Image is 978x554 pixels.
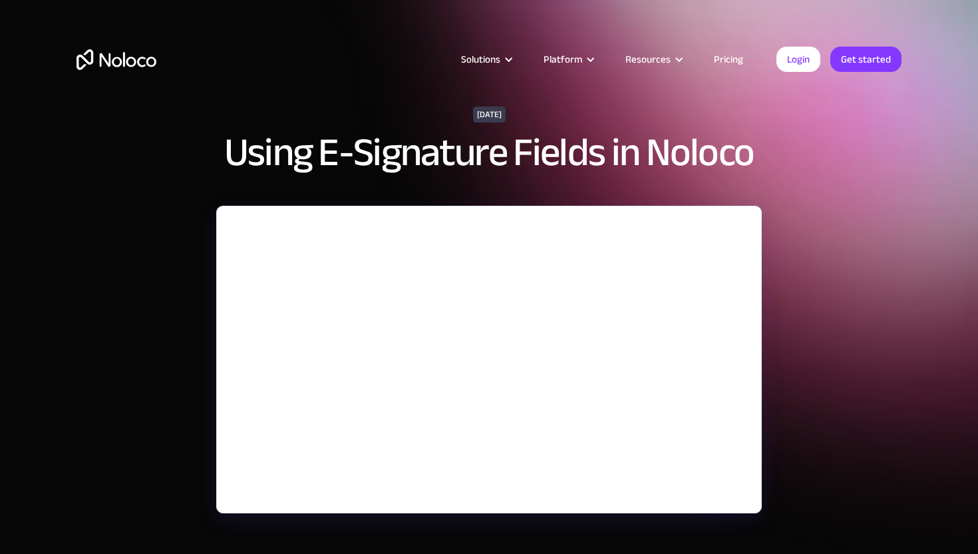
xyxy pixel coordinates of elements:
h1: Using E-Signature Fields in Noloco [224,133,754,172]
a: Get started [830,47,901,72]
a: Login [776,47,820,72]
a: home [77,49,156,70]
a: Pricing [697,51,760,68]
div: Solutions [461,51,500,68]
div: Resources [609,51,697,68]
div: Platform [544,51,582,68]
div: Resources [625,51,671,68]
div: Solutions [444,51,527,68]
div: Platform [527,51,609,68]
iframe: YouTube embed [217,206,761,513]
